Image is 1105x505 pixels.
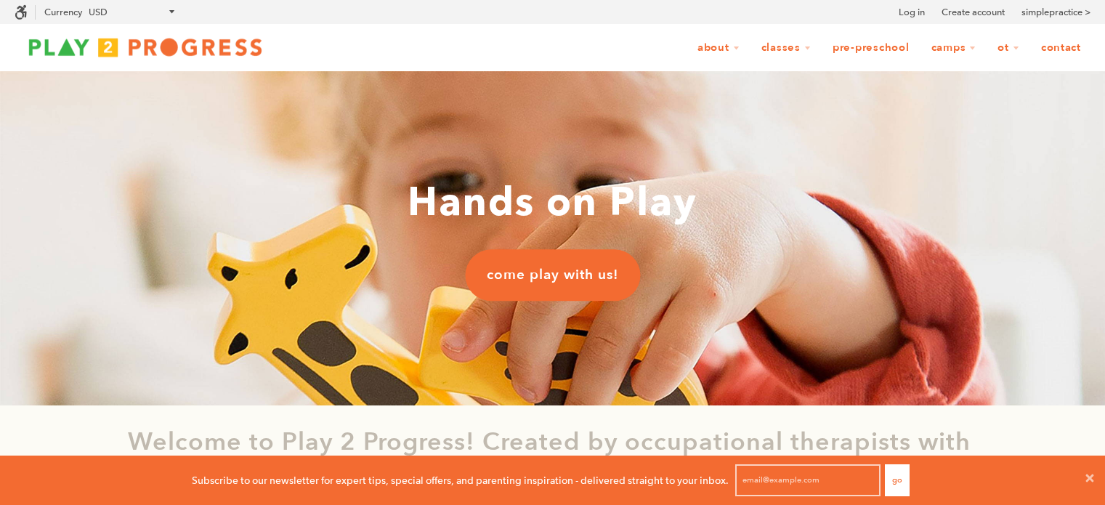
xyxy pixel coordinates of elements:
[1021,5,1090,20] a: simplepractice >
[465,250,640,301] a: come play with us!
[1032,34,1090,62] a: Contact
[752,34,820,62] a: Classes
[15,33,276,62] img: Play2Progress logo
[192,472,729,488] p: Subscribe to our newsletter for expert tips, special offers, and parenting inspiration - delivere...
[899,5,925,20] a: Log in
[988,34,1029,62] a: OT
[44,7,82,17] label: Currency
[688,34,749,62] a: About
[885,464,910,496] button: Go
[487,266,618,285] span: come play with us!
[942,5,1005,20] a: Create account
[735,464,881,496] input: email@example.com
[922,34,986,62] a: Camps
[823,34,919,62] a: Pre-Preschool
